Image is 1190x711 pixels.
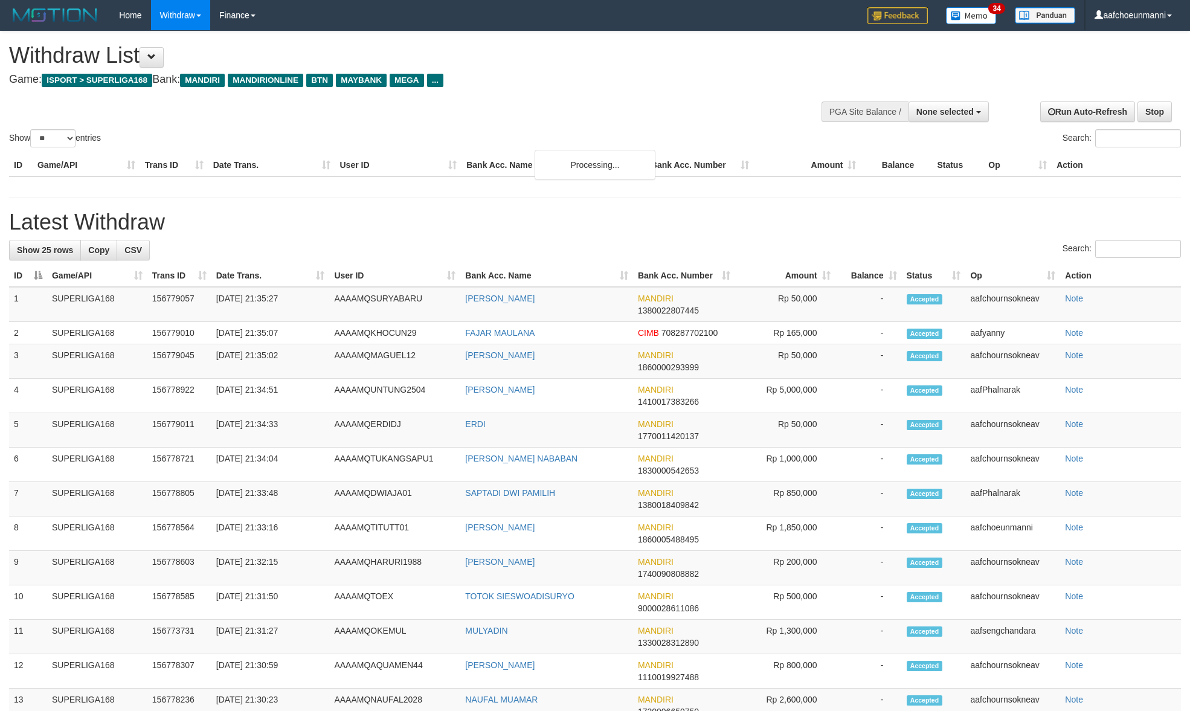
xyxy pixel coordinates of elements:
span: Copy 1740090808882 to clipboard [638,569,699,579]
th: Bank Acc. Name [462,154,646,176]
td: aafchoeunmanni [965,516,1060,551]
a: Stop [1137,101,1172,122]
span: CSV [124,245,142,255]
th: Game/API: activate to sort column ascending [47,265,147,287]
td: 6 [9,448,47,482]
h1: Withdraw List [9,43,781,68]
a: Note [1065,454,1083,463]
td: aafchournsokneav [965,287,1060,322]
button: None selected [909,101,989,122]
td: AAAAMQTITUTT01 [329,516,460,551]
td: - [835,413,902,448]
td: [DATE] 21:35:07 [211,322,330,344]
th: Trans ID: activate to sort column ascending [147,265,211,287]
td: AAAAMQAQUAMEN44 [329,654,460,689]
td: AAAAMQDWIAJA01 [329,482,460,516]
td: AAAAMQHARURI1988 [329,551,460,585]
a: Note [1065,660,1083,670]
th: Amount: activate to sort column ascending [735,265,835,287]
td: 8 [9,516,47,551]
td: - [835,620,902,654]
span: MANDIRI [638,660,674,670]
td: AAAAMQKHOCUN29 [329,322,460,344]
td: aafchournsokneav [965,413,1060,448]
h1: Latest Withdraw [9,210,1181,234]
td: - [835,448,902,482]
a: FAJAR MAULANA [465,328,535,338]
td: 2 [9,322,47,344]
a: TOTOK SIESWOADISURYO [465,591,574,601]
td: 156779045 [147,344,211,379]
a: Note [1065,557,1083,567]
span: Copy 1110019927488 to clipboard [638,672,699,682]
a: [PERSON_NAME] [465,523,535,532]
span: Accepted [907,385,943,396]
th: Date Trans. [208,154,335,176]
td: aafsengchandara [965,620,1060,654]
a: Note [1065,488,1083,498]
th: Action [1052,154,1181,176]
span: MANDIRI [638,419,674,429]
td: [DATE] 21:33:48 [211,482,330,516]
th: Date Trans.: activate to sort column ascending [211,265,330,287]
td: 7 [9,482,47,516]
a: Note [1065,328,1083,338]
th: ID: activate to sort column descending [9,265,47,287]
span: MANDIRI [638,454,674,463]
th: User ID [335,154,462,176]
a: [PERSON_NAME] [465,385,535,394]
td: 1 [9,287,47,322]
td: AAAAMQUNTUNG2504 [329,379,460,413]
a: [PERSON_NAME] [465,660,535,670]
span: Copy 1860005488495 to clipboard [638,535,699,544]
label: Show entries [9,129,101,147]
span: Show 25 rows [17,245,73,255]
a: NAUFAL MUAMAR [465,695,538,704]
span: 34 [988,3,1005,14]
td: AAAAMQTUKANGSAPU1 [329,448,460,482]
td: - [835,322,902,344]
span: Accepted [907,592,943,602]
td: 156778585 [147,585,211,620]
a: Note [1065,523,1083,532]
img: MOTION_logo.png [9,6,101,24]
th: Bank Acc. Name: activate to sort column ascending [460,265,633,287]
td: SUPERLIGA168 [47,448,147,482]
td: aafPhalnarak [965,482,1060,516]
th: Balance [861,154,932,176]
td: Rp 500,000 [735,585,835,620]
td: [DATE] 21:35:27 [211,287,330,322]
td: 156778307 [147,654,211,689]
span: MANDIRI [638,591,674,601]
td: aafchournsokneav [965,344,1060,379]
td: SUPERLIGA168 [47,287,147,322]
td: - [835,516,902,551]
span: BTN [306,74,333,87]
span: Accepted [907,294,943,304]
td: 156778922 [147,379,211,413]
span: MANDIRI [638,557,674,567]
span: Copy 9000028611086 to clipboard [638,603,699,613]
td: Rp 200,000 [735,551,835,585]
span: Copy [88,245,109,255]
th: Action [1060,265,1181,287]
h4: Game: Bank: [9,74,781,86]
span: Copy 1830000542653 to clipboard [638,466,699,475]
span: MANDIRI [638,294,674,303]
span: Accepted [907,454,943,465]
td: - [835,551,902,585]
a: ERDI [465,419,485,429]
td: Rp 1,300,000 [735,620,835,654]
span: Accepted [907,695,943,706]
th: ID [9,154,33,176]
td: [DATE] 21:33:16 [211,516,330,551]
span: MANDIRI [180,74,225,87]
span: Accepted [907,661,943,671]
a: Note [1065,385,1083,394]
a: Note [1065,695,1083,704]
span: MAYBANK [336,74,387,87]
td: - [835,344,902,379]
select: Showentries [30,129,76,147]
td: [DATE] 21:32:15 [211,551,330,585]
a: Note [1065,626,1083,635]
